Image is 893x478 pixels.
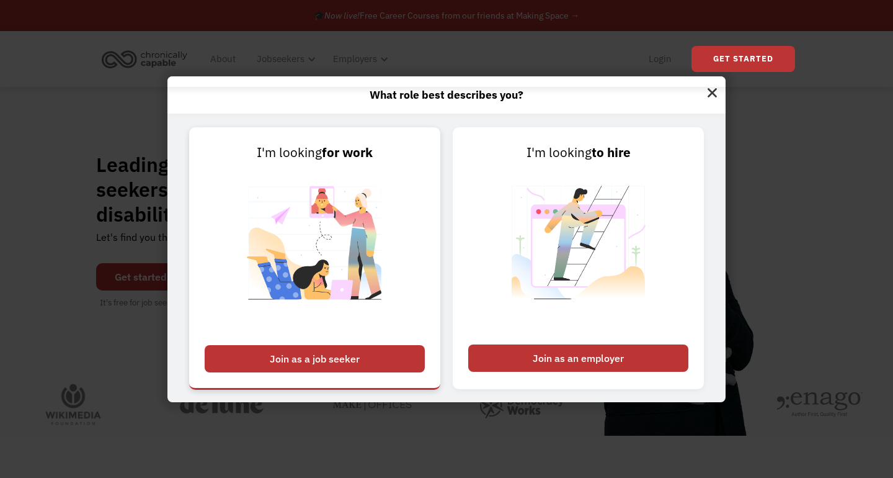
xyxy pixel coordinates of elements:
[98,45,191,73] img: Chronically Capable logo
[205,345,425,372] div: Join as a job seeker
[189,127,440,389] a: I'm lookingfor workJoin as a job seeker
[641,39,679,79] a: Login
[98,45,197,73] a: home
[453,127,704,389] a: I'm lookingto hireJoin as an employer
[468,143,688,163] div: I'm looking
[592,144,631,161] strong: to hire
[205,143,425,163] div: I'm looking
[203,39,243,79] a: About
[238,163,392,338] img: Chronically Capable Personalized Job Matching
[249,39,319,79] div: Jobseekers
[322,144,373,161] strong: for work
[370,88,523,102] strong: What role best describes you?
[333,52,377,66] div: Employers
[257,52,304,66] div: Jobseekers
[468,345,688,372] div: Join as an employer
[326,39,392,79] div: Employers
[691,46,795,72] a: Get Started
